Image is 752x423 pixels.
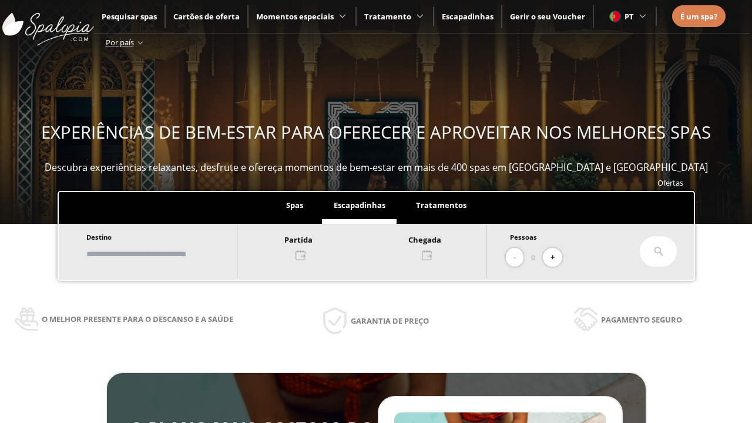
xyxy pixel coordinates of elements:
[42,313,233,325] span: O melhor presente para o descanso e a saúde
[601,313,682,326] span: Pagamento seguro
[173,11,240,22] a: Cartões de oferta
[510,11,585,22] a: Gerir o seu Voucher
[680,11,717,22] span: É um spa?
[506,248,523,267] button: -
[45,161,708,174] span: Descubra experiências relaxantes, desfrute e ofereça momentos de bem-estar em mais de 400 spas em...
[2,1,94,46] img: ImgLogoSpalopia.BvClDcEz.svg
[657,177,683,188] a: Ofertas
[442,11,493,22] a: Escapadinhas
[680,10,717,23] a: É um spa?
[86,233,112,241] span: Destino
[543,248,562,267] button: +
[416,200,466,210] span: Tratamentos
[351,314,429,327] span: Garantia de preço
[102,11,157,22] a: Pesquisar spas
[510,233,537,241] span: Pessoas
[286,200,303,210] span: Spas
[531,251,535,264] span: 0
[334,200,385,210] span: Escapadinhas
[106,37,134,48] span: Por país
[41,120,711,144] span: EXPERIÊNCIAS DE BEM-ESTAR PARA OFERECER E APROVEITAR NOS MELHORES SPAS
